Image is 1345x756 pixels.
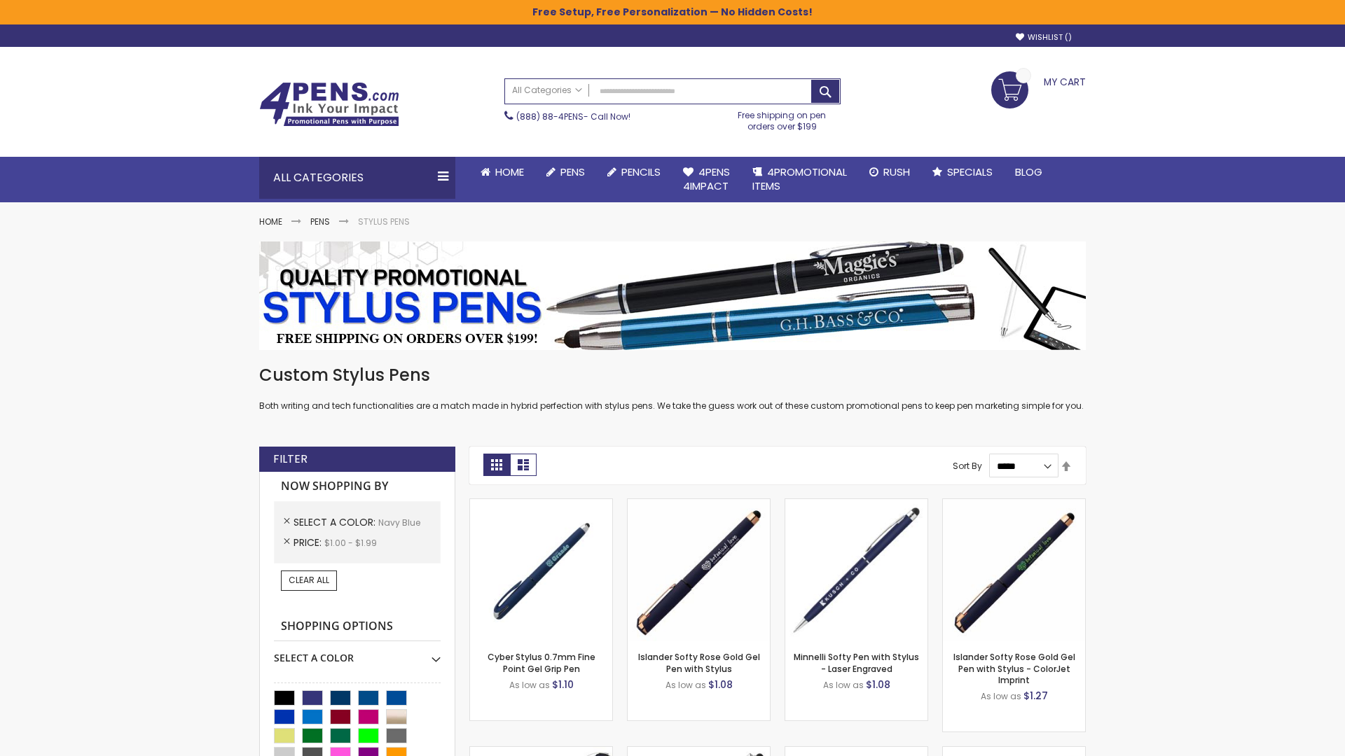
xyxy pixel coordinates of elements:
span: $1.00 - $1.99 [324,537,377,549]
span: 4Pens 4impact [683,164,730,193]
a: Minnelli Softy Pen with Stylus - Laser Engraved [794,651,919,674]
a: (888) 88-4PENS [516,111,584,122]
a: Cyber Stylus 0.7mm Fine Point Gel Grip Pen-Navy Blue [470,498,612,510]
span: $1.08 [866,678,890,692]
a: Pens [535,157,596,188]
span: Blog [1015,164,1042,179]
span: $1.08 [708,678,733,692]
a: 4PROMOTIONALITEMS [741,157,858,202]
div: All Categories [259,157,455,199]
span: Pens [560,164,585,179]
span: As low as [509,679,550,691]
a: Islander Softy Rose Gold Gel Pen with Stylus - ColorJet Imprint-Navy Blue [943,498,1085,510]
strong: Shopping Options [274,612,441,642]
span: Navy Blue [378,517,420,528]
img: Stylus Pens [259,241,1086,350]
a: Blog [1004,157,1054,188]
span: Price [294,535,324,549]
span: As low as [665,679,706,691]
img: Islander Softy Rose Gold Gel Pen with Stylus-Navy Blue [628,499,770,641]
a: All Categories [505,79,589,102]
a: Cyber Stylus 0.7mm Fine Point Gel Grip Pen [488,651,595,674]
div: Select A Color [274,641,441,665]
a: Pens [310,216,330,227]
strong: Now Shopping by [274,472,441,501]
div: Free shipping on pen orders over $199 [724,104,841,132]
a: Islander Softy Rose Gold Gel Pen with Stylus - ColorJet Imprint [953,651,1075,685]
strong: Stylus Pens [358,216,410,227]
span: $1.27 [1023,689,1048,703]
a: Pencils [596,157,672,188]
span: Pencils [621,164,661,179]
a: 4Pens4impact [672,157,741,202]
a: Home [259,216,282,227]
span: - Call Now! [516,111,630,122]
span: As low as [981,690,1021,702]
span: Specials [947,164,993,179]
img: Islander Softy Rose Gold Gel Pen with Stylus - ColorJet Imprint-Navy Blue [943,499,1085,641]
strong: Grid [483,454,510,476]
a: Home [469,157,535,188]
img: Cyber Stylus 0.7mm Fine Point Gel Grip Pen-Navy Blue [470,499,612,641]
span: $1.10 [552,678,574,692]
a: Islander Softy Rose Gold Gel Pen with Stylus-Navy Blue [628,498,770,510]
span: As low as [823,679,864,691]
span: Rush [883,164,910,179]
span: Select A Color [294,515,378,529]
a: Islander Softy Rose Gold Gel Pen with Stylus [638,651,760,674]
a: Specials [921,157,1004,188]
img: 4Pens Custom Pens and Promotional Products [259,82,399,127]
span: All Categories [512,85,582,96]
a: Clear All [281,570,337,590]
strong: Filter [273,451,308,467]
img: Minnelli Softy Pen with Stylus - Laser Engraved-Navy Blue [785,499,927,641]
div: Both writing and tech functionalities are a match made in hybrid perfection with stylus pens. We ... [259,364,1086,412]
span: Clear All [289,574,329,586]
span: 4PROMOTIONAL ITEMS [752,164,847,193]
a: Rush [858,157,921,188]
a: Minnelli Softy Pen with Stylus - Laser Engraved-Navy Blue [785,498,927,510]
label: Sort By [953,460,982,472]
span: Home [495,164,524,179]
a: Wishlist [1016,32,1072,43]
h1: Custom Stylus Pens [259,364,1086,386]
